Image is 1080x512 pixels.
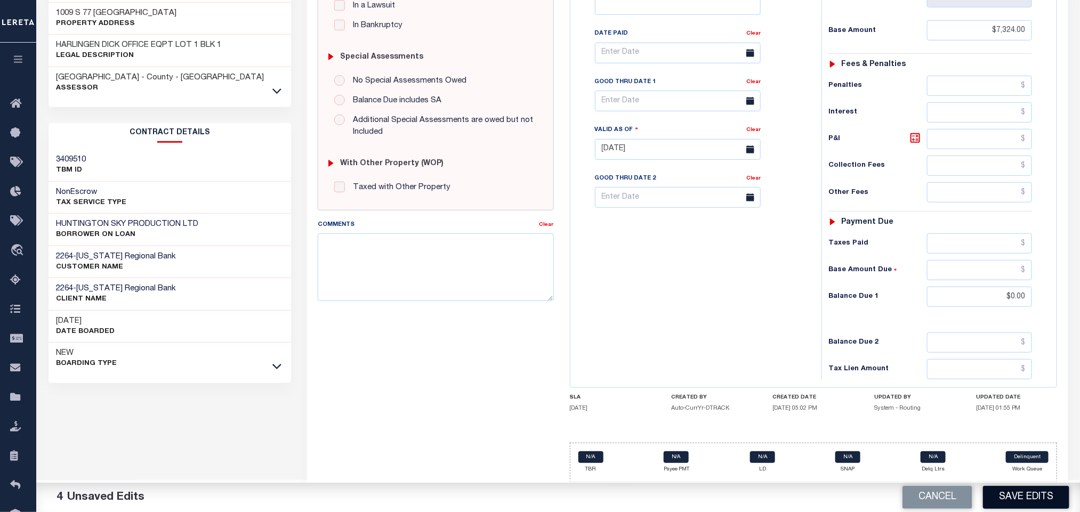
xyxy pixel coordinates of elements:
[828,292,926,301] h6: Balance Due 1
[595,187,761,208] input: Enter Date
[348,20,402,32] label: In Bankruptcy
[595,125,639,135] label: Valid as Of
[828,189,926,197] h6: Other Fees
[318,221,354,230] label: Comments
[835,451,860,463] a: N/A
[927,287,1033,307] input: $
[927,332,1033,353] input: $
[828,266,926,274] h6: Base Amount Due
[57,285,74,292] span: 2264
[57,359,117,369] p: Boarding Type
[927,20,1033,40] input: $
[595,139,761,160] input: Enter Date
[595,78,656,87] label: Good Thru Date 1
[595,29,628,38] label: Date Paid
[828,82,926,90] h6: Penalties
[902,486,972,509] button: Cancel
[57,187,127,198] h3: NonEscrow
[828,108,926,117] h6: Interest
[57,40,222,51] h3: HARLINGEN DICK OFFICE EQPT LOT 1 BLK 1
[1006,466,1049,474] p: Work Queue
[927,182,1033,202] input: $
[57,283,176,294] h3: -
[57,8,177,19] h3: 1009 S 77 [GEOGRAPHIC_DATA]
[595,43,761,63] input: Enter Date
[57,72,264,83] h3: [GEOGRAPHIC_DATA] - County - [GEOGRAPHIC_DATA]
[746,176,761,181] a: Clear
[828,239,926,248] h6: Taxes Paid
[57,230,199,240] p: BORROWER ON LOAN
[874,405,955,412] h5: System - Routing
[671,405,752,412] h5: Auto-CurrYr-DTRACK
[57,253,74,261] span: 2264
[578,466,603,474] p: TBR
[773,394,854,401] h4: CREATED DATE
[773,405,854,412] h5: [DATE] 05:02 PM
[927,260,1033,280] input: $
[664,451,689,463] a: N/A
[828,365,926,373] h6: Tax Lien Amount
[828,27,926,35] h6: Base Amount
[348,95,441,107] label: Balance Due includes SA
[57,316,115,327] h3: [DATE]
[10,244,27,258] i: travel_explore
[842,60,906,69] h6: Fees & Penalties
[927,233,1033,254] input: $
[77,253,176,261] span: [US_STATE] Regional Bank
[348,182,450,194] label: Taxed with Other Property
[57,327,115,337] p: Date Boarded
[77,285,176,292] span: [US_STATE] Regional Bank
[927,76,1033,96] input: $
[57,219,199,230] h3: HUNTINGTON SKY PRODUCTION LTD
[57,19,177,29] p: Property Address
[340,159,444,168] h6: with Other Property (WOP)
[49,123,292,143] h2: CONTRACT details
[927,359,1033,379] input: $
[750,466,775,474] p: LD
[595,174,656,183] label: Good Thru Date 2
[750,451,775,463] a: N/A
[570,405,588,411] span: [DATE]
[578,451,603,463] a: N/A
[835,466,860,474] p: SNAP
[57,348,117,359] h3: NEW
[570,394,651,401] h4: SLA
[828,161,926,170] h6: Collection Fees
[57,294,176,305] p: CLIENT Name
[874,394,955,401] h4: UPDATED BY
[348,75,466,87] label: No Special Assessments Owed
[927,129,1033,149] input: $
[746,31,761,36] a: Clear
[57,492,63,503] span: 4
[57,262,176,273] p: CUSTOMER Name
[927,156,1033,176] input: $
[746,79,761,85] a: Clear
[539,222,554,227] a: Clear
[67,492,144,503] span: Unsaved Edits
[927,102,1033,123] input: $
[340,53,423,62] h6: Special Assessments
[57,165,86,176] p: TBM ID
[983,486,1069,509] button: Save Edits
[842,218,894,227] h6: Payment due
[976,394,1057,401] h4: UPDATED DATE
[595,91,761,111] input: Enter Date
[976,405,1057,412] h5: [DATE] 01:55 PM
[348,115,537,139] label: Additional Special Assessments are owed but not Included
[828,132,926,147] h6: P&I
[671,394,752,401] h4: CREATED BY
[57,198,127,208] p: Tax Service Type
[57,155,86,165] h3: 3409510
[57,51,222,61] p: Legal Description
[828,338,926,347] h6: Balance Due 2
[57,251,176,262] h3: -
[921,451,946,463] a: N/A
[57,83,264,94] p: Assessor
[664,466,690,474] p: Payee PMT
[746,127,761,133] a: Clear
[1006,451,1049,463] a: Delinquent
[921,466,946,474] p: Delq Ltrs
